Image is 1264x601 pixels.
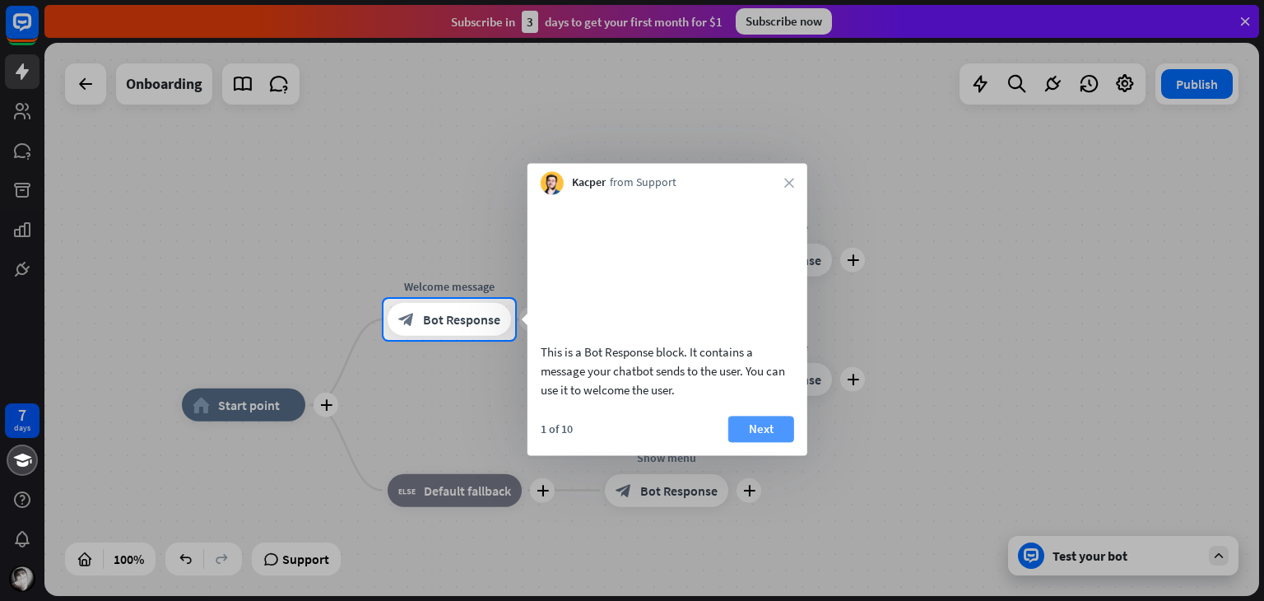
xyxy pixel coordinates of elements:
button: Next [728,416,794,442]
div: 1 of 10 [541,422,573,436]
span: Kacper [572,175,606,192]
div: This is a Bot Response block. It contains a message your chatbot sends to the user. You can use i... [541,342,794,399]
span: from Support [610,175,676,192]
i: close [784,178,794,188]
button: Open LiveChat chat widget [13,7,63,56]
span: Bot Response [423,311,500,328]
i: block_bot_response [398,311,415,328]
